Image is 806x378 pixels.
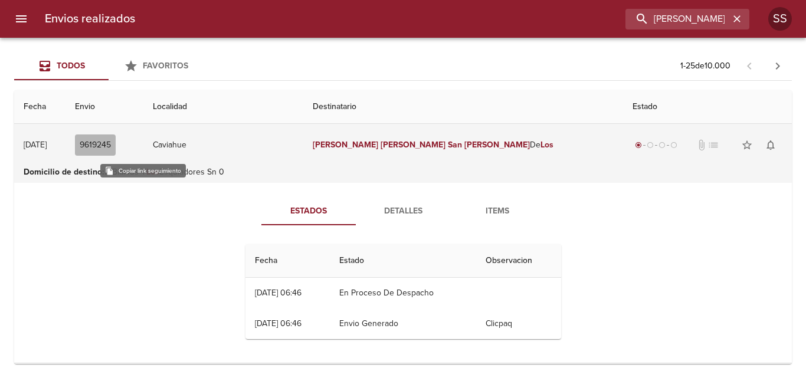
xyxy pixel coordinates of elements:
[261,197,545,225] div: Tabs detalle de guia
[768,7,792,31] div: SS
[457,204,538,219] span: Items
[764,52,792,80] span: Pagina siguiente
[255,318,302,328] div: [DATE] 06:46
[464,140,530,150] em: [PERSON_NAME]
[255,288,302,298] div: [DATE] 06:46
[363,204,443,219] span: Detalles
[143,61,188,71] span: Favoritos
[303,90,623,124] th: Destinatario
[303,124,623,166] td: De
[24,166,782,178] p: R Bialous Y Esquiadores Sn 0
[143,90,303,124] th: Localidad
[680,60,730,72] p: 1 - 25 de 10.000
[57,61,85,71] span: Todos
[696,139,707,151] span: No tiene documentos adjuntos
[768,7,792,31] div: Abrir información de usuario
[735,60,764,71] span: Pagina anterior
[759,133,782,157] button: Activar notificaciones
[14,52,203,80] div: Tabs Envios
[707,139,719,151] span: No tiene pedido asociado
[330,278,476,308] td: En Proceso De Despacho
[633,139,680,151] div: Generado
[741,139,753,151] span: star_border
[765,139,776,151] span: notifications_none
[381,140,446,150] em: [PERSON_NAME]
[45,9,135,28] h6: Envios realizados
[24,167,104,177] b: Domicilio de destino :
[7,5,35,33] button: menu
[146,167,159,177] em: Los
[143,124,303,166] td: Caviahue
[24,140,47,150] div: [DATE]
[635,142,642,149] span: radio_button_checked
[245,244,561,339] table: Tabla de seguimiento
[75,134,116,156] button: 9619245
[313,140,378,150] em: [PERSON_NAME]
[647,142,654,149] span: radio_button_unchecked
[625,9,729,29] input: buscar
[448,140,462,150] em: San
[476,308,561,339] td: Clicpaq
[540,140,553,150] em: Los
[330,308,476,339] td: Envio Generado
[330,244,476,278] th: Estado
[658,142,666,149] span: radio_button_unchecked
[268,204,349,219] span: Estados
[670,142,677,149] span: radio_button_unchecked
[245,244,330,278] th: Fecha
[80,138,111,153] span: 9619245
[623,90,792,124] th: Estado
[14,90,65,124] th: Fecha
[65,90,143,124] th: Envio
[476,244,561,278] th: Observacion
[735,133,759,157] button: Agregar a favoritos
